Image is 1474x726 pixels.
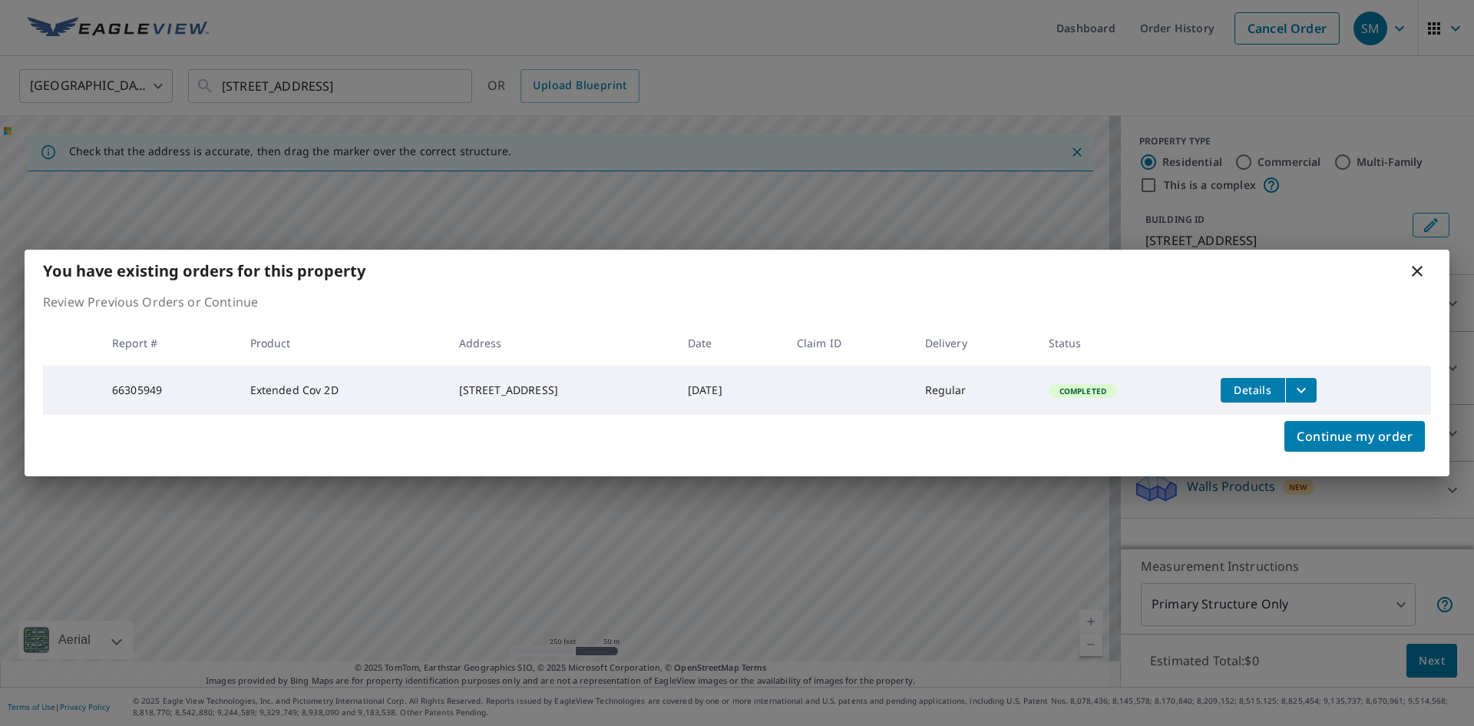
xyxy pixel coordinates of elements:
[100,320,238,366] th: Report #
[1284,421,1425,452] button: Continue my order
[1230,383,1276,397] span: Details
[43,260,365,281] b: You have existing orders for this property
[100,366,238,415] td: 66305949
[459,383,663,398] div: [STREET_ADDRESS]
[238,320,447,366] th: Product
[1285,378,1317,403] button: filesDropdownBtn-66305949
[43,293,1431,311] p: Review Previous Orders or Continue
[913,320,1036,366] th: Delivery
[1036,320,1208,366] th: Status
[238,366,447,415] td: Extended Cov 2D
[1297,426,1413,447] span: Continue my order
[1221,378,1285,403] button: detailsBtn-66305949
[785,320,913,366] th: Claim ID
[676,320,785,366] th: Date
[1050,386,1115,396] span: Completed
[447,320,676,366] th: Address
[913,366,1036,415] td: Regular
[676,366,785,415] td: [DATE]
